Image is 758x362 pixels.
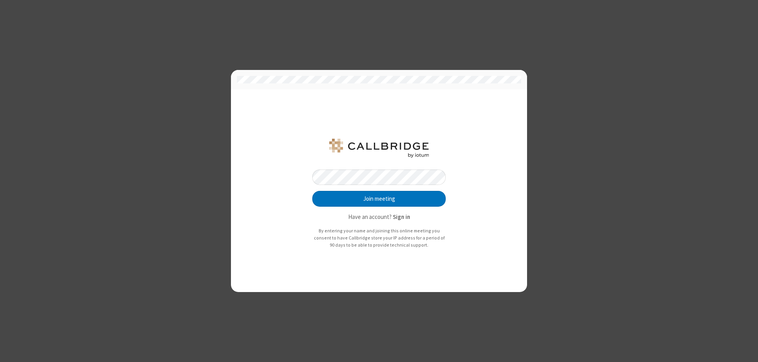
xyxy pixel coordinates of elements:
p: Have an account? [312,213,446,222]
button: Sign in [393,213,410,222]
p: By entering your name and joining this online meeting you consent to have Callbridge store your I... [312,227,446,248]
button: Join meeting [312,191,446,207]
strong: Sign in [393,213,410,221]
img: QA Selenium DO NOT DELETE OR CHANGE [328,139,430,158]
